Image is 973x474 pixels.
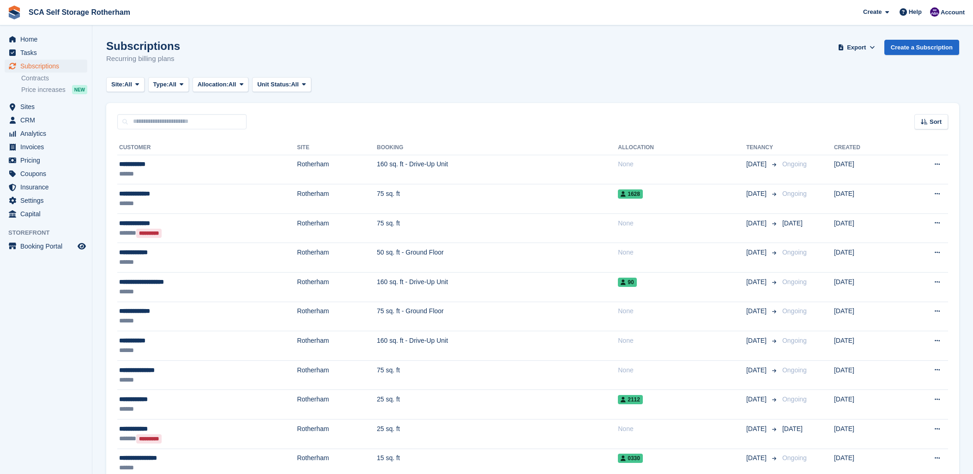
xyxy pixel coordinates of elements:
div: None [618,248,746,257]
td: [DATE] [834,390,900,419]
span: Allocation: [198,80,229,89]
td: 75 sq. ft [377,184,618,214]
span: [DATE] [746,336,768,346]
span: Ongoing [782,249,807,256]
span: Ongoing [782,190,807,197]
a: Preview store [76,241,87,252]
span: [DATE] [746,306,768,316]
th: Tenancy [746,140,779,155]
td: Rotherham [297,302,377,331]
a: menu [5,114,87,127]
span: Settings [20,194,76,207]
span: Site: [111,80,124,89]
div: None [618,424,746,434]
span: [DATE] [782,425,803,432]
span: Pricing [20,154,76,167]
a: menu [5,100,87,113]
span: Invoices [20,140,76,153]
td: 75 sq. ft [377,213,618,243]
button: Site: All [106,77,145,92]
span: Ongoing [782,337,807,344]
h1: Subscriptions [106,40,180,52]
td: [DATE] [834,360,900,390]
td: Rotherham [297,155,377,184]
div: None [618,336,746,346]
span: Tasks [20,46,76,59]
a: SCA Self Storage Rotherham [25,5,134,20]
td: Rotherham [297,360,377,390]
span: Ongoing [782,366,807,374]
span: All [169,80,176,89]
td: Rotherham [297,390,377,419]
a: menu [5,127,87,140]
span: [DATE] [746,277,768,287]
div: None [618,219,746,228]
span: Help [909,7,922,17]
div: None [618,365,746,375]
span: [DATE] [782,219,803,227]
span: CRM [20,114,76,127]
a: Contracts [21,74,87,83]
a: menu [5,181,87,194]
span: Home [20,33,76,46]
td: Rotherham [297,419,377,449]
a: Create a Subscription [884,40,959,55]
th: Customer [117,140,297,155]
div: None [618,159,746,169]
td: Rotherham [297,184,377,214]
div: None [618,306,746,316]
span: All [124,80,132,89]
span: 90 [618,278,636,287]
td: [DATE] [834,213,900,243]
span: Analytics [20,127,76,140]
a: menu [5,207,87,220]
div: NEW [72,85,87,94]
span: Sites [20,100,76,113]
span: Ongoing [782,395,807,403]
a: menu [5,46,87,59]
td: [DATE] [834,243,900,273]
a: menu [5,140,87,153]
span: Ongoing [782,160,807,168]
td: [DATE] [834,302,900,331]
td: 160 sq. ft - Drive-Up Unit [377,331,618,361]
td: 25 sq. ft [377,419,618,449]
td: Rotherham [297,243,377,273]
td: Rotherham [297,273,377,302]
p: Recurring billing plans [106,54,180,64]
a: menu [5,194,87,207]
a: menu [5,60,87,73]
span: [DATE] [746,159,768,169]
th: Booking [377,140,618,155]
span: 2112 [618,395,643,404]
span: Ongoing [782,278,807,286]
span: 1628 [618,189,643,199]
span: Ongoing [782,307,807,315]
td: [DATE] [834,184,900,214]
span: 0330 [618,454,643,463]
td: [DATE] [834,155,900,184]
td: 160 sq. ft - Drive-Up Unit [377,155,618,184]
a: menu [5,154,87,167]
span: Insurance [20,181,76,194]
th: Allocation [618,140,746,155]
td: 75 sq. ft - Ground Floor [377,302,618,331]
img: stora-icon-8386f47178a22dfd0bd8f6a31ec36ba5ce8667c1dd55bd0f319d3a0aa187defe.svg [7,6,21,19]
span: Booking Portal [20,240,76,253]
span: Coupons [20,167,76,180]
button: Unit Status: All [252,77,311,92]
span: [DATE] [746,395,768,404]
td: 25 sq. ft [377,390,618,419]
img: Kelly Neesham [930,7,939,17]
span: Ongoing [782,454,807,462]
th: Site [297,140,377,155]
span: Storefront [8,228,92,237]
span: Sort [930,117,942,127]
span: All [291,80,299,89]
td: Rotherham [297,213,377,243]
td: Rotherham [297,331,377,361]
span: All [229,80,236,89]
span: [DATE] [746,219,768,228]
span: [DATE] [746,365,768,375]
span: [DATE] [746,424,768,434]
